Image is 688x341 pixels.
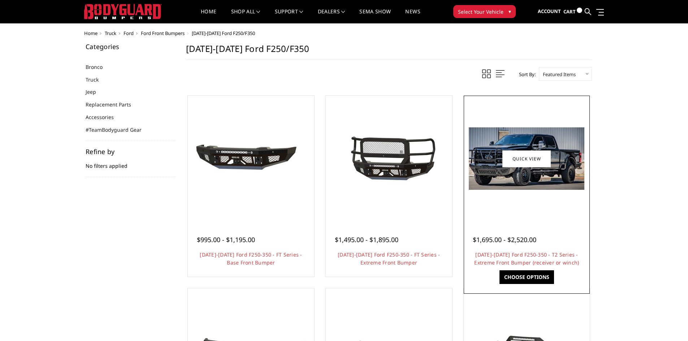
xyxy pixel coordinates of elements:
[86,63,112,71] a: Bronco
[186,43,592,60] h1: [DATE]-[DATE] Ford F250/F350
[141,30,185,36] a: Ford Front Bumpers
[86,148,175,177] div: No filters applied
[538,2,561,21] a: Account
[86,126,151,134] a: #TeamBodyguard Gear
[474,251,579,266] a: [DATE]-[DATE] Ford F250-350 - T2 Series - Extreme Front Bumper (receiver or winch)
[275,9,303,23] a: Support
[453,5,516,18] button: Select Your Vehicle
[193,132,309,186] img: 2023-2025 Ford F250-350 - FT Series - Base Front Bumper
[86,76,108,83] a: Truck
[86,88,105,96] a: Jeep
[231,9,260,23] a: shop all
[86,148,175,155] h5: Refine by
[469,127,584,190] img: 2023-2026 Ford F250-350 - T2 Series - Extreme Front Bumper (receiver or winch)
[515,69,536,80] label: Sort By:
[200,251,302,266] a: [DATE]-[DATE] Ford F250-350 - FT Series - Base Front Bumper
[201,9,216,23] a: Home
[190,97,312,220] a: 2023-2025 Ford F250-350 - FT Series - Base Front Bumper
[509,8,511,15] span: ▾
[359,9,391,23] a: SEMA Show
[473,235,536,244] span: $1,695.00 - $2,520.00
[335,235,398,244] span: $1,495.00 - $1,895.00
[86,101,140,108] a: Replacement Parts
[499,270,554,284] a: Choose Options
[328,97,450,220] a: 2023-2026 Ford F250-350 - FT Series - Extreme Front Bumper 2023-2026 Ford F250-350 - FT Series - ...
[502,150,551,167] a: Quick view
[86,43,175,50] h5: Categories
[405,9,420,23] a: News
[86,113,123,121] a: Accessories
[563,8,576,15] span: Cart
[124,30,134,36] a: Ford
[466,97,588,220] a: 2023-2026 Ford F250-350 - T2 Series - Extreme Front Bumper (receiver or winch) 2023-2026 Ford F25...
[338,251,440,266] a: [DATE]-[DATE] Ford F250-350 - FT Series - Extreme Front Bumper
[538,8,561,14] span: Account
[197,235,255,244] span: $995.00 - $1,195.00
[84,30,98,36] a: Home
[105,30,116,36] a: Truck
[192,30,255,36] span: [DATE]-[DATE] Ford F250/F350
[84,4,162,19] img: BODYGUARD BUMPERS
[458,8,503,16] span: Select Your Vehicle
[318,9,345,23] a: Dealers
[563,2,582,22] a: Cart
